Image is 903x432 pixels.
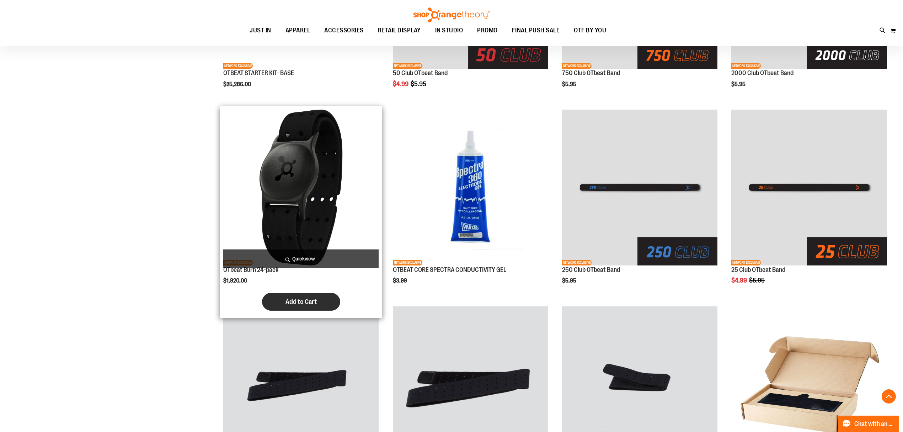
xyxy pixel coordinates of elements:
img: OTBEAT CORE SPECTRA CONDUCTIVITY GEL [399,116,541,259]
a: PROMO [470,22,505,39]
span: NETWORK EXCLUSIVE [731,63,761,69]
div: product [728,106,890,302]
span: NETWORK EXCLUSIVE [223,63,253,69]
a: OTBEAT STARTER KIT- BASE [223,69,294,77]
span: NETWORK EXCLUSIVE [393,260,422,265]
a: Quickview [223,249,379,268]
span: OTF BY YOU [574,22,606,38]
span: NETWORK EXCLUSIVE [393,63,422,69]
span: $3.99 [393,278,408,284]
span: ACCESSORIES [324,22,364,38]
a: APPAREL [278,22,317,39]
a: 750 Club OTbeat Band [562,69,620,77]
button: Chat with an Expert [838,416,899,432]
a: OTBEAT CORE SPECTRA CONDUCTIVITY GEL [393,266,506,273]
a: IN STUDIO [428,22,470,39]
span: $5.95 [749,277,766,284]
span: IN STUDIO [435,22,463,38]
a: OTbeat Burn 24-packNETWORK EXCLUSIVE [223,110,379,266]
span: JUST IN [250,22,271,38]
span: PROMO [477,22,498,38]
span: $5.95 [562,278,577,284]
img: Shop Orangetheory [412,7,491,22]
a: 2000 Club OTbeat Band [731,69,794,77]
span: APPAREL [285,22,310,38]
div: product [389,106,552,302]
span: $1,920.00 [223,278,248,284]
span: $5.95 [562,81,577,88]
a: 50 Club OTbeat Band [393,69,448,77]
span: Add to Cart [285,298,317,306]
span: $4.99 [393,80,410,88]
a: Main View of 2024 25 Club OTBeat BandNETWORK EXCLUSIVE [731,110,887,266]
span: $4.99 [731,277,748,284]
img: Main View of 2024 25 Club OTBeat Band [731,110,887,265]
span: Chat with an Expert [854,421,894,427]
span: NETWORK EXCLUSIVE [562,63,592,69]
a: JUST IN [242,22,278,39]
a: OTBEAT CORE SPECTRA CONDUCTIVITY GELNETWORK EXCLUSIVE [393,110,548,266]
img: OTbeat Burn 24-pack [223,110,379,265]
span: $5.95 [731,81,747,88]
span: FINAL PUSH SALE [512,22,560,38]
span: RETAIL DISPLAY [378,22,421,38]
div: product [220,106,382,318]
a: 25 Club OTbeat Band [731,266,785,273]
a: Main of 250 Club OTBeat BandNETWORK EXCLUSIVE [562,110,717,266]
span: NETWORK EXCLUSIVE [731,260,761,265]
div: product [559,106,721,302]
a: OTbeat Burn 24-pack [223,266,278,273]
span: $5.95 [411,80,427,88]
a: ACCESSORIES [317,22,371,39]
span: $25,286.00 [223,81,252,88]
a: RETAIL DISPLAY [371,22,428,39]
img: Main of 250 Club OTBeat Band [562,110,717,265]
a: FINAL PUSH SALE [505,22,567,39]
button: Add to Cart [262,293,340,311]
span: NETWORK EXCLUSIVE [562,260,592,265]
a: OTF BY YOU [567,22,613,39]
a: 250 Club OTbeat Band [562,266,620,273]
button: Back To Top [882,389,896,404]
